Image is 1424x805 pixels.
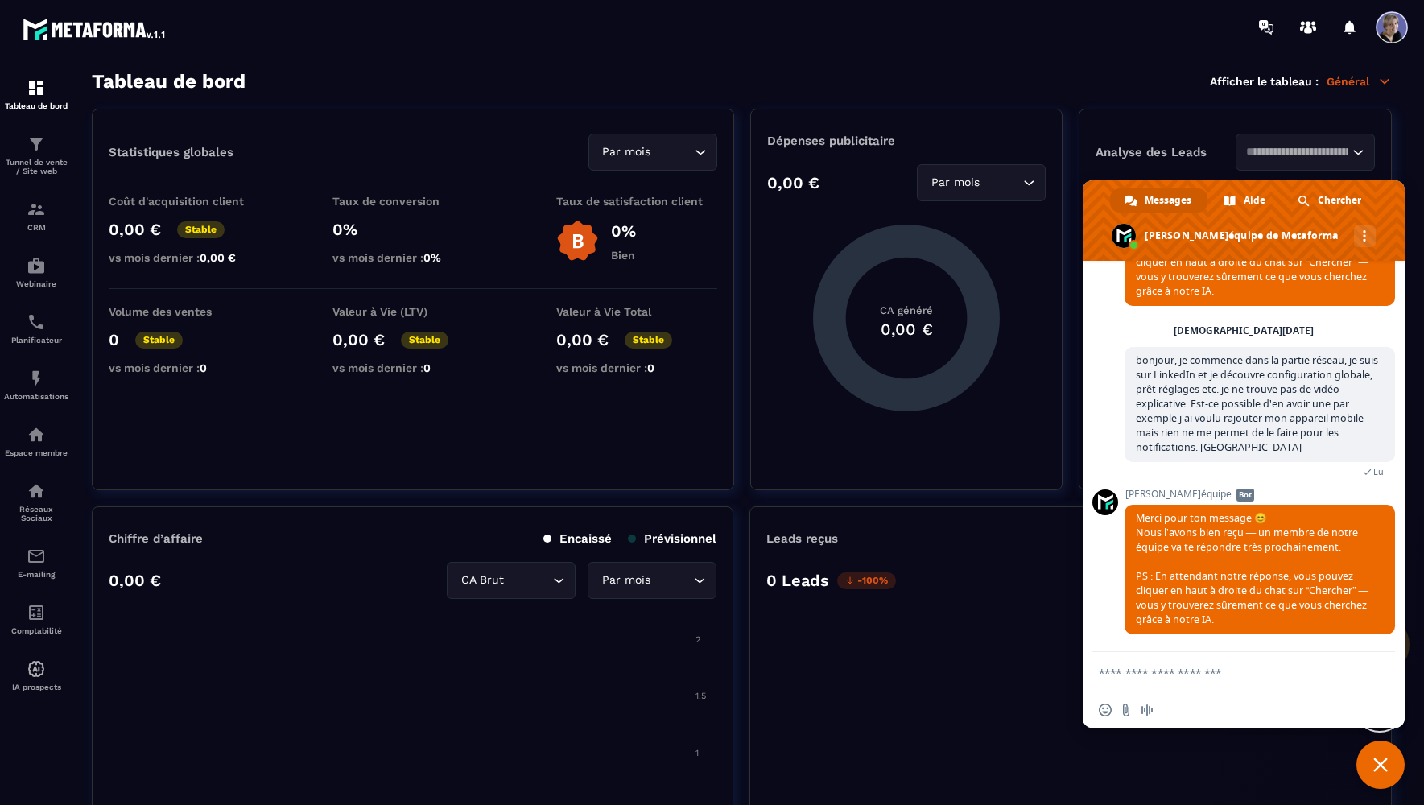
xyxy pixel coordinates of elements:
p: Tunnel de vente / Site web [4,158,68,175]
p: Valeur à Vie Total [556,305,717,318]
span: Message audio [1141,704,1154,716]
img: automations [27,256,46,275]
span: Envoyer un fichier [1120,704,1133,716]
span: 0 [423,361,431,374]
p: Analyse des Leads [1096,145,1235,159]
img: social-network [27,481,46,501]
span: bonjour, je commence dans la partie réseau, je suis sur LinkedIn et je découvre configuration glo... [1136,353,1378,454]
span: 0 [200,361,207,374]
h3: Tableau de bord [92,70,246,93]
p: Volume des ventes [109,305,270,318]
p: CRM [4,223,68,232]
img: automations [27,425,46,444]
p: Valeur à Vie (LTV) [332,305,493,318]
input: Search for option [507,572,549,589]
a: Messages [1110,188,1207,213]
span: [PERSON_NAME]équipe [1125,489,1395,500]
div: Search for option [1236,134,1375,171]
p: vs mois dernier : [332,251,493,264]
a: Chercher [1283,188,1377,213]
p: Stable [625,332,672,349]
span: CA Brut [457,572,507,589]
input: Search for option [654,572,690,589]
p: 0 [109,330,119,349]
a: automationsautomationsWebinaire [4,244,68,300]
p: Webinaire [4,279,68,288]
span: Par mois [599,143,654,161]
a: accountantaccountantComptabilité [4,591,68,647]
span: Par mois [598,572,654,589]
p: E-mailing [4,570,68,579]
p: Leads reçus [766,531,838,546]
p: Comptabilité [4,626,68,635]
div: Search for option [447,562,576,599]
p: 0,00 € [332,330,385,349]
a: formationformationTunnel de vente / Site web [4,122,68,188]
span: 0% [423,251,441,264]
a: social-networksocial-networkRéseaux Sociaux [4,469,68,535]
a: Fermer le chat [1356,741,1405,789]
span: Bot [1236,489,1254,502]
span: Lu [1373,466,1384,477]
p: Taux de conversion [332,195,493,208]
img: automations [27,659,46,679]
a: emailemailE-mailing [4,535,68,591]
p: vs mois dernier : [109,251,270,264]
p: vs mois dernier : [332,361,493,374]
p: 0 Leads [766,571,829,590]
input: Search for option [1246,143,1348,161]
tspan: 1 [1360,748,1364,758]
a: schedulerschedulerPlanificateur [4,300,68,357]
p: Réseaux Sociaux [4,505,68,522]
p: Dépenses publicitaire [767,134,1046,148]
img: logo [23,14,167,43]
p: 0,00 € [767,173,819,192]
p: Stable [135,332,183,349]
p: Encaissé [543,531,612,546]
div: [DEMOGRAPHIC_DATA][DATE] [1174,326,1314,336]
span: Merci pour ton message 😊 Nous l’avons bien reçu — un membre de notre équipe va te répondre très p... [1136,511,1368,626]
a: automationsautomationsAutomatisations [4,357,68,413]
p: Espace membre [4,448,68,457]
p: -100% [837,572,896,589]
input: Search for option [983,174,1019,192]
a: formationformationTableau de bord [4,66,68,122]
p: Taux de satisfaction client [556,195,717,208]
img: b-badge-o.b3b20ee6.svg [556,220,599,262]
p: 0% [332,220,493,239]
img: scheduler [27,312,46,332]
a: Aide [1209,188,1282,213]
span: Insérer un emoji [1099,704,1112,716]
div: Search for option [588,562,716,599]
p: IA prospects [4,683,68,691]
img: formation [27,78,46,97]
img: formation [27,200,46,219]
span: Messages [1145,188,1191,213]
div: Search for option [588,134,717,171]
p: 0,00 € [109,220,161,239]
p: Afficher le tableau : [1210,75,1319,88]
img: accountant [27,603,46,622]
p: Planificateur [4,336,68,345]
p: vs mois dernier : [109,361,270,374]
p: Tableau de bord [4,101,68,110]
span: Aide [1244,188,1265,213]
p: 0,00 € [109,571,161,590]
p: Automatisations [4,392,68,401]
p: Général [1327,74,1392,89]
p: Stable [177,221,225,238]
a: formationformationCRM [4,188,68,244]
tspan: 2 [695,634,700,645]
p: 0% [611,221,636,241]
p: vs mois dernier : [556,361,717,374]
p: Chiffre d’affaire [109,531,203,546]
p: Stable [401,332,448,349]
img: formation [27,134,46,154]
a: automationsautomationsEspace membre [4,413,68,469]
tspan: 1.5 [695,691,706,701]
span: Par mois [927,174,983,192]
img: automations [27,369,46,388]
p: Prévisionnel [628,531,716,546]
textarea: Entrez votre message... [1099,652,1356,692]
span: Chercher [1318,188,1361,213]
